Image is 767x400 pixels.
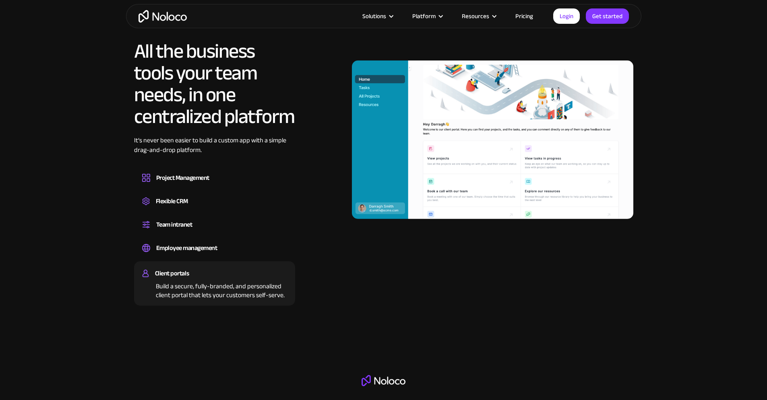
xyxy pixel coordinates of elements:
[586,8,629,24] a: Get started
[156,219,192,231] div: Team intranet
[505,11,543,21] a: Pricing
[155,267,189,279] div: Client portals
[452,11,505,21] div: Resources
[142,184,287,186] div: Design custom project management tools to speed up workflows, track progress, and optimize your t...
[402,11,452,21] div: Platform
[352,11,402,21] div: Solutions
[134,40,295,127] h2: All the business tools your team needs, in one centralized platform
[362,11,386,21] div: Solutions
[142,207,287,210] div: Create a custom CRM that you can adapt to your business’s needs, centralize your workflows, and m...
[139,10,187,23] a: home
[142,231,287,233] div: Set up a central space for your team to collaborate, share information, and stay up to date on co...
[553,8,580,24] a: Login
[156,195,188,207] div: Flexible CRM
[156,172,209,184] div: Project Management
[142,279,287,300] div: Build a secure, fully-branded, and personalized client portal that lets your customers self-serve.
[134,135,295,167] div: It’s never been easier to build a custom app with a simple drag-and-drop platform.
[156,242,217,254] div: Employee management
[142,254,287,256] div: Easily manage employee information, track performance, and handle HR tasks from a single platform.
[462,11,489,21] div: Resources
[412,11,436,21] div: Platform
